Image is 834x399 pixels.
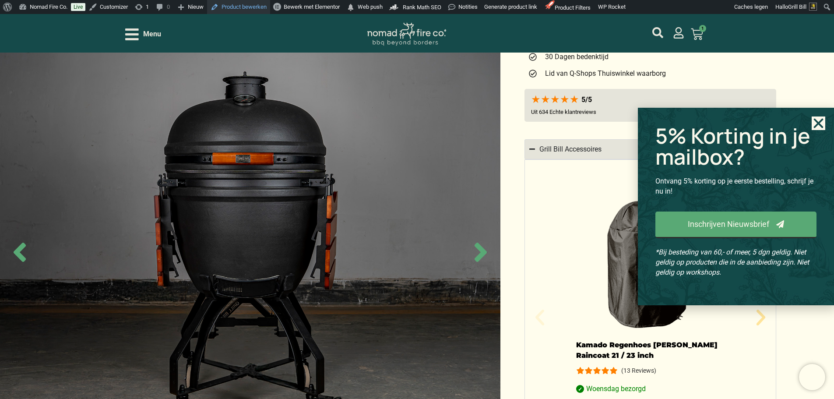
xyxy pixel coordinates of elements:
[284,4,340,10] span: Bewerk met Elementor
[652,27,663,38] a: mijn account
[621,367,656,374] p: (13 Reviews)
[750,307,771,328] div: Volgende slide
[655,125,816,167] h2: 5% Korting in je mailbox?
[673,27,684,39] a: mijn account
[688,220,769,228] span: Inschrijven Nieuwsbrief
[812,117,825,130] a: Close
[529,307,550,328] div: Vorige slide
[655,176,816,196] p: Ontvang 5% korting op je eerste bestelling, schrijf je nu in!
[581,95,592,104] div: 5/5
[543,52,609,62] span: 30 Dagen bedenktijd
[699,25,706,32] span: 1
[143,29,161,39] span: Menu
[655,212,816,238] a: Inschrijven Nieuwsbrief
[680,23,714,46] a: 1
[528,52,773,62] a: 30 Dagen bedenktijd
[403,4,441,11] span: Rank Math SEO
[367,23,446,46] img: Nomad Logo
[655,248,809,276] em: *Bij besteding van 60,- of meer, 5 dgn geldig. Niet geldig op producten die in de aanbieding zijn...
[531,109,596,115] p: Uit 634 Echte klantreviews
[524,139,776,159] summary: Grill Bill Accessoires
[4,237,35,268] span: Previous slide
[71,3,85,11] a: Live
[576,384,725,394] p: Woensdag bezorgd
[809,3,817,11] img: Avatar of Grill Bill
[576,341,718,360] a: Kamado Regenhoes [PERSON_NAME] Raincoat 21 / 23 inch
[539,144,602,155] div: Grill Bill Accessoires
[576,190,725,330] img: kamado-regenhoes-bill-s-raincoat-21-23-inch
[788,4,806,10] span: Grill Bill
[465,237,496,268] span: Next slide
[528,68,773,79] a: Lid van Q-Shops Thuiswinkel waarborg
[346,1,355,14] span: 
[543,68,666,79] span: Lid van Q-Shops Thuiswinkel waarborg
[799,364,825,390] iframe: Brevo live chat
[125,27,161,42] div: Open/Close Menu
